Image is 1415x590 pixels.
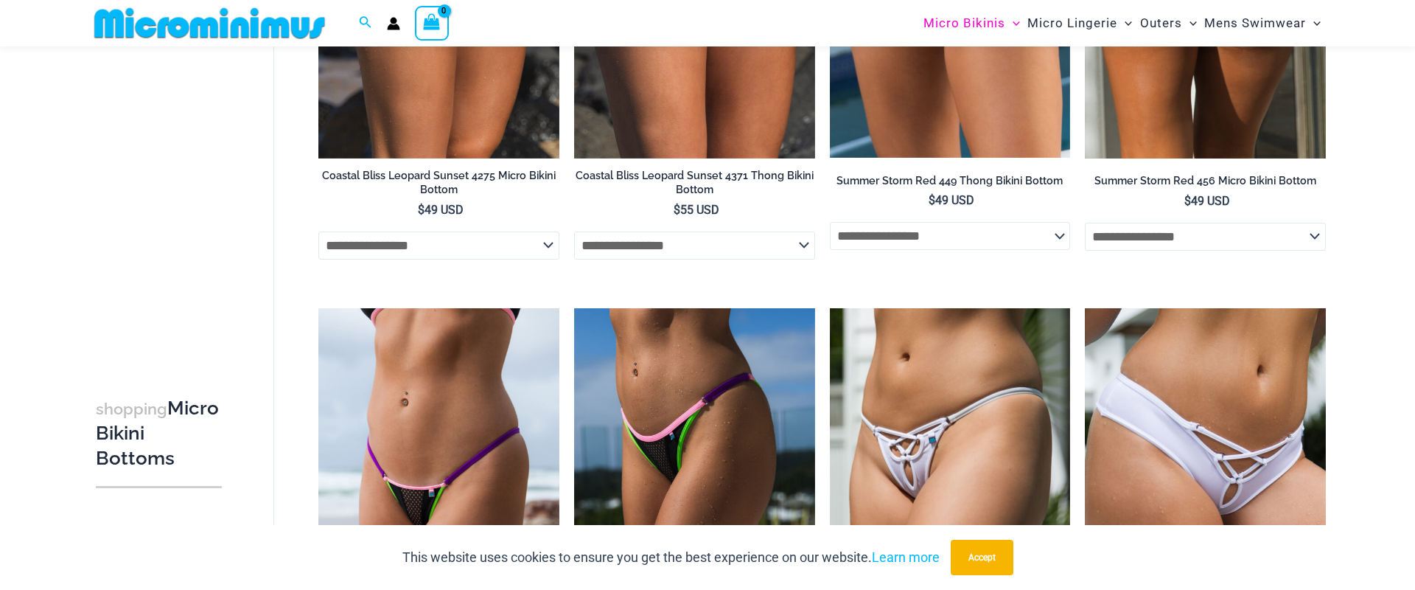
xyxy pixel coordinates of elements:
[674,203,719,217] bdi: 55 USD
[1005,4,1020,42] span: Menu Toggle
[1182,4,1197,42] span: Menu Toggle
[929,193,974,207] bdi: 49 USD
[1204,4,1306,42] span: Mens Swimwear
[387,17,400,30] a: Account icon link
[929,193,935,207] span: $
[830,174,1071,193] a: Summer Storm Red 449 Thong Bikini Bottom
[88,7,331,40] img: MM SHOP LOGO FLAT
[1306,4,1321,42] span: Menu Toggle
[96,55,228,350] iframe: TrustedSite Certified
[1085,174,1326,193] a: Summer Storm Red 456 Micro Bikini Bottom
[359,14,372,32] a: Search icon link
[1136,4,1201,42] a: OutersMenu ToggleMenu Toggle
[918,2,1327,44] nav: Site Navigation
[574,169,815,202] a: Coastal Bliss Leopard Sunset 4371 Thong Bikini Bottom
[1117,4,1132,42] span: Menu Toggle
[951,540,1013,575] button: Accept
[96,395,222,471] h3: Micro Bikini Bottoms
[1024,4,1136,42] a: Micro LingerieMenu ToggleMenu Toggle
[1184,194,1191,208] span: $
[674,203,680,217] span: $
[415,6,449,40] a: View Shopping Cart, empty
[830,174,1071,188] h2: Summer Storm Red 449 Thong Bikini Bottom
[1027,4,1117,42] span: Micro Lingerie
[574,169,815,196] h2: Coastal Bliss Leopard Sunset 4371 Thong Bikini Bottom
[923,4,1005,42] span: Micro Bikinis
[418,203,464,217] bdi: 49 USD
[96,399,167,417] span: shopping
[1201,4,1324,42] a: Mens SwimwearMenu ToggleMenu Toggle
[318,169,559,196] h2: Coastal Bliss Leopard Sunset 4275 Micro Bikini Bottom
[1184,194,1230,208] bdi: 49 USD
[1140,4,1182,42] span: Outers
[418,203,424,217] span: $
[920,4,1024,42] a: Micro BikinisMenu ToggleMenu Toggle
[872,549,940,565] a: Learn more
[402,546,940,569] p: This website uses cookies to ensure you get the best experience on our website.
[318,169,559,202] a: Coastal Bliss Leopard Sunset 4275 Micro Bikini Bottom
[1085,174,1326,188] h2: Summer Storm Red 456 Micro Bikini Bottom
